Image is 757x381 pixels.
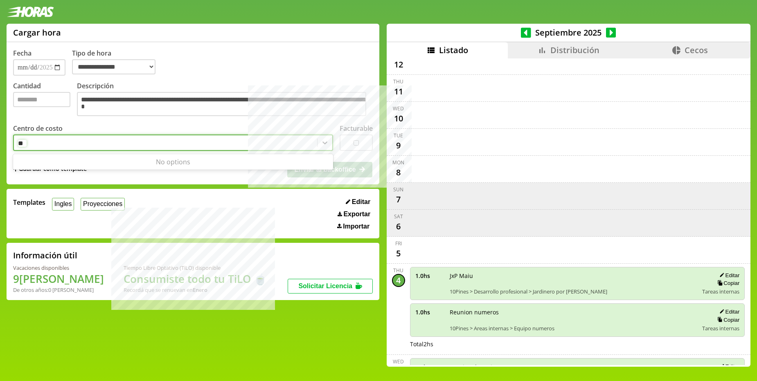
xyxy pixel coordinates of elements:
div: De otros años: 0 [PERSON_NAME] [13,286,104,294]
div: Wed [393,358,404,365]
label: Centro de costo [13,124,63,133]
label: Facturable [340,124,373,133]
div: 7 [392,193,405,206]
label: Descripción [77,81,373,118]
span: Reunion numeros [450,308,697,316]
div: No options [13,154,333,170]
button: Proyecciones [81,198,125,211]
div: Thu [393,267,403,274]
span: Editar [352,198,370,206]
span: Templates [13,198,45,207]
h1: Consumiste todo tu TiLO 🍵 [124,271,267,286]
label: Fecha [13,49,32,58]
button: Copiar [715,280,739,287]
b: Enero [193,286,207,294]
button: Exportar [335,210,373,218]
span: Importar [343,223,369,230]
select: Tipo de hora [72,59,155,74]
div: 11 [392,85,405,98]
button: Solicitar Licencia [288,279,373,294]
div: Total 2 hs [410,340,745,348]
button: Editar [717,363,739,370]
span: + [13,165,18,174]
div: scrollable content [387,58,750,365]
div: 5 [392,247,405,260]
span: reunion de socies [450,363,697,371]
div: 9 [392,139,405,152]
div: 10 [392,112,405,125]
span: Septiembre 2025 [531,27,606,38]
span: Listado [439,45,468,56]
span: Cecos [685,45,708,56]
span: 2.5 hs [415,363,444,371]
h1: 9 [PERSON_NAME] [13,271,104,286]
div: Wed [393,105,404,112]
div: Vacaciones disponibles [13,264,104,271]
button: Editar [717,308,739,315]
span: 1.0 hs [415,308,444,316]
span: Distribución [550,45,599,56]
span: Tareas internas [702,325,739,332]
span: Solicitar Licencia [298,282,352,289]
button: Editar [717,272,739,279]
img: logotipo [7,7,54,17]
div: Tue [394,132,403,139]
button: Ingles [52,198,74,211]
label: Tipo de hora [72,49,162,76]
span: 10Pines > Areas internas > Equipo numeros [450,325,697,332]
div: 12 [392,58,405,71]
h2: Información útil [13,250,77,261]
div: 3 [392,365,405,378]
div: Tiempo Libre Optativo (TiLO) disponible [124,264,267,271]
div: 4 [392,274,405,287]
textarea: Descripción [77,92,366,116]
div: 8 [392,166,405,179]
div: 6 [392,220,405,233]
span: +Guardar como template [13,165,87,174]
span: JxP Maiu [450,272,697,280]
span: 10Pines > Desarrollo profesional > Jardinero por [PERSON_NAME] [450,288,697,295]
label: Cantidad [13,81,77,118]
div: Fri [395,240,402,247]
div: Thu [393,78,403,85]
input: Cantidad [13,92,70,107]
button: Copiar [715,316,739,323]
div: Sun [393,186,403,193]
div: Recordá que se renuevan en [124,286,267,294]
span: Tareas internas [702,288,739,295]
span: Exportar [343,211,370,218]
span: 1.0 hs [415,272,444,280]
div: Mon [392,159,404,166]
button: Editar [343,198,373,206]
div: Sat [394,213,403,220]
h1: Cargar hora [13,27,61,38]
